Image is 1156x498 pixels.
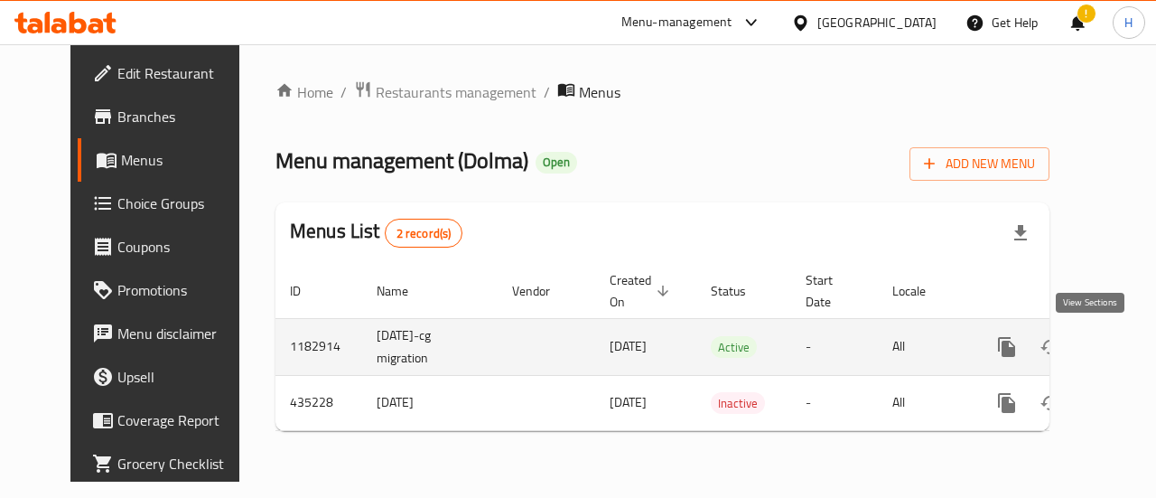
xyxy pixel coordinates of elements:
span: Restaurants management [376,81,536,103]
li: / [340,81,347,103]
a: Edit Restaurant [78,52,264,95]
span: Active [711,337,757,358]
td: All [878,375,971,430]
span: Start Date [806,269,856,313]
span: Add New Menu [924,153,1035,175]
div: Total records count [385,219,463,248]
a: Promotions [78,268,264,312]
button: Add New Menu [909,147,1049,181]
span: Created On [610,269,675,313]
div: Active [711,336,757,358]
button: Change Status [1029,325,1072,369]
td: All [878,318,971,375]
li: / [544,81,550,103]
a: Menu disclaimer [78,312,264,355]
td: [DATE]-cg migration [362,318,498,375]
span: Branches [117,106,249,127]
span: Status [711,280,769,302]
span: 2 record(s) [386,225,462,242]
span: Menu management ( Dolma ) [275,140,528,181]
span: Vendor [512,280,573,302]
span: Locale [892,280,949,302]
span: [DATE] [610,334,647,358]
a: Home [275,81,333,103]
a: Menus [78,138,264,182]
td: [DATE] [362,375,498,430]
a: Grocery Checklist [78,442,264,485]
span: H [1124,13,1133,33]
button: more [985,381,1029,425]
h2: Menus List [290,218,462,248]
td: - [791,375,878,430]
span: ID [290,280,324,302]
button: Change Status [1029,381,1072,425]
a: Choice Groups [78,182,264,225]
span: Menus [121,149,249,171]
div: Menu-management [621,12,732,33]
a: Coverage Report [78,399,264,442]
span: Menu disclaimer [117,323,249,344]
span: Edit Restaurant [117,62,249,84]
span: Coverage Report [117,409,249,431]
div: Export file [999,211,1042,255]
a: Upsell [78,355,264,399]
span: Open [536,155,577,170]
div: [GEOGRAPHIC_DATA] [817,13,937,33]
span: Upsell [117,366,249,388]
td: 435228 [275,375,362,430]
div: Inactive [711,392,765,414]
span: Grocery Checklist [117,453,249,475]
span: Coupons [117,236,249,258]
span: Menus [579,81,620,103]
td: 1182914 [275,318,362,375]
nav: breadcrumb [275,80,1049,104]
a: Branches [78,95,264,138]
button: more [985,325,1029,369]
span: Choice Groups [117,193,249,214]
div: Open [536,152,577,174]
a: Restaurants management [354,80,536,104]
a: Coupons [78,225,264,268]
span: Promotions [117,279,249,301]
span: [DATE] [610,390,647,414]
span: Name [377,280,432,302]
td: - [791,318,878,375]
span: Inactive [711,393,765,414]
